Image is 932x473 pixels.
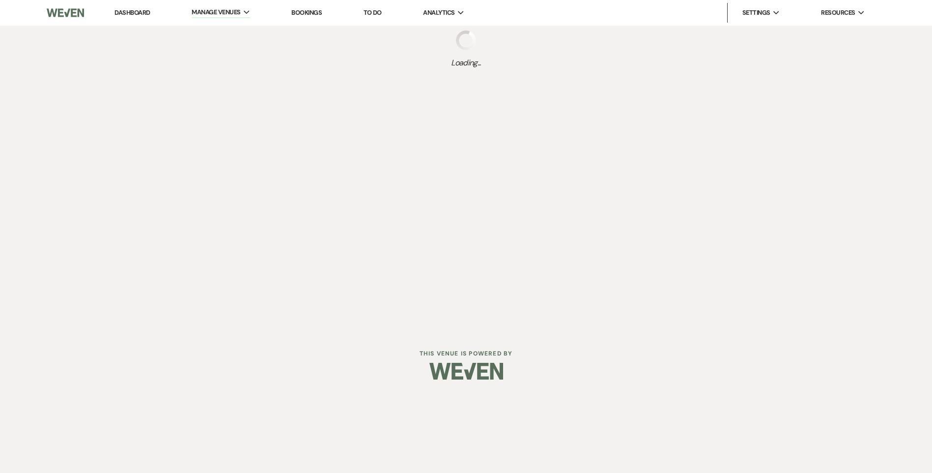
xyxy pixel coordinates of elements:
a: Dashboard [114,8,150,17]
a: To Do [364,8,382,17]
img: Weven Logo [47,2,84,23]
span: Manage Venues [192,7,240,17]
span: Loading... [451,57,481,69]
img: Weven Logo [429,354,503,388]
span: Resources [821,8,855,18]
span: Settings [742,8,770,18]
span: Analytics [423,8,454,18]
img: loading spinner [456,30,476,50]
a: Bookings [291,8,322,17]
